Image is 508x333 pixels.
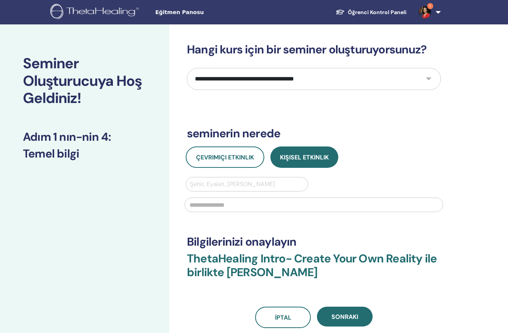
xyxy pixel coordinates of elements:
h3: Bilgilerinizi onaylayın [187,235,441,249]
span: İptal [275,314,291,322]
h3: seminerin nerede [187,127,441,140]
img: default.jpg [419,6,431,18]
img: graduation-cap-white.svg [336,9,345,15]
span: Kişisel Etkinlik [280,153,329,161]
h3: Temel bilgi [23,147,146,161]
span: Eğitmen Panosu [155,8,270,16]
button: Kişisel Etkinlik [270,146,338,168]
img: logo.png [50,4,141,21]
h3: Hangi kurs için bir seminer oluşturuyorsunuz? [187,43,441,56]
h2: Seminer Oluşturucuya Hoş Geldiniz! [23,55,146,107]
button: Sonraki [317,307,373,327]
h3: Adım 1 nın-nin 4 : [23,130,146,144]
button: Çevrimiçi Etkinlik [186,146,264,168]
h3: ThetaHealing Intro- Create Your Own Reality ile birlikte [PERSON_NAME] [187,252,441,288]
a: İptal [255,307,311,328]
a: Öğrenci Kontrol Paneli [330,5,413,19]
span: Sonraki [331,313,358,321]
span: 1 [427,3,433,9]
span: Çevrimiçi Etkinlik [196,153,254,161]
